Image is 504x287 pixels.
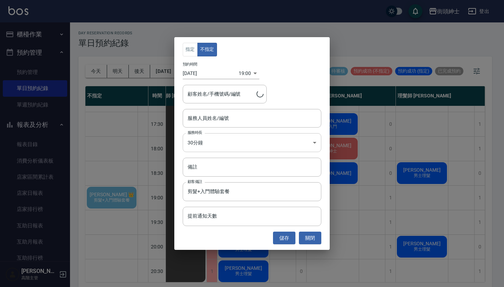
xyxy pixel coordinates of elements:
[197,43,217,56] button: 不指定
[183,133,321,152] div: 30分鐘
[183,68,239,79] input: Choose date, selected date is 2025-10-13
[188,179,202,184] label: 顧客備註
[183,61,197,67] label: 預約時間
[239,68,251,79] div: 19:00
[273,232,295,245] button: 儲存
[183,43,198,56] button: 指定
[188,130,202,135] label: 服務時長
[299,232,321,245] button: 關閉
